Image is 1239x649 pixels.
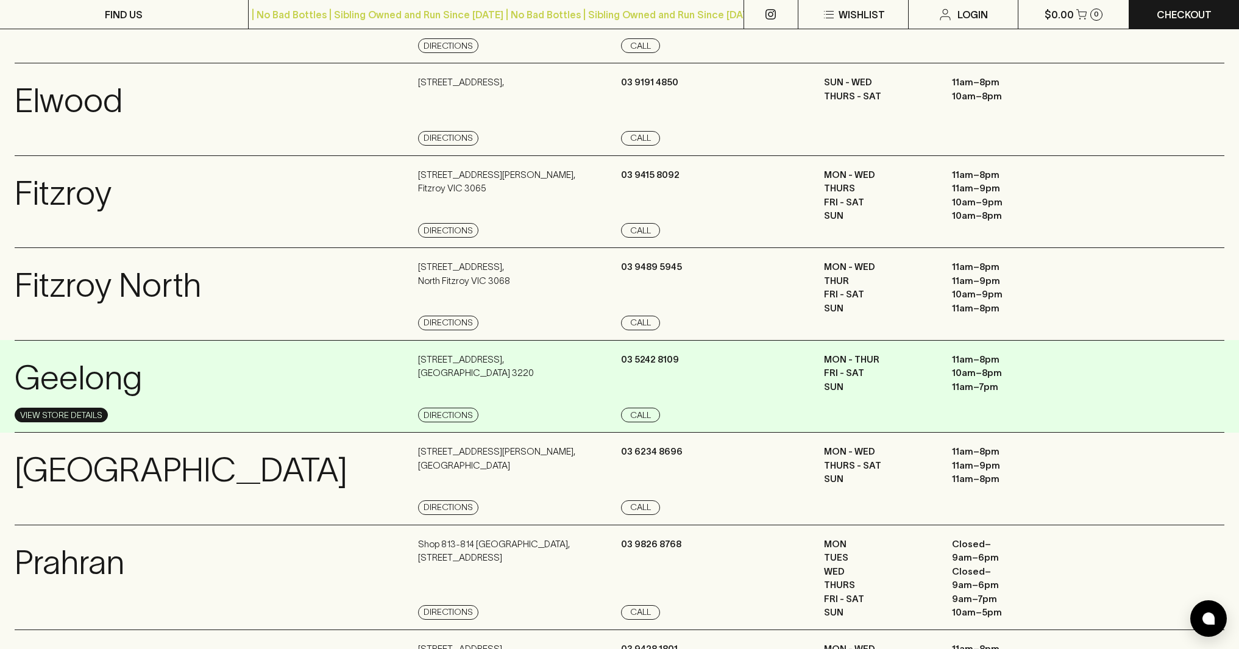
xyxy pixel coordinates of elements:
p: 11am – 9pm [952,459,1062,473]
a: Call [621,223,660,238]
p: Closed – [952,565,1062,579]
p: Fitzroy [15,168,112,219]
p: 9am – 6pm [952,551,1062,565]
a: Call [621,38,660,53]
p: WED [824,565,934,579]
p: FRI - SAT [824,592,934,606]
p: Prahran [15,537,124,588]
p: 11am – 8pm [952,445,1062,459]
a: Directions [418,131,478,146]
p: MON [824,537,934,551]
p: [STREET_ADDRESS] , North Fitzroy VIC 3068 [418,260,510,288]
p: 11am – 8pm [952,472,1062,486]
p: FRI - SAT [824,196,934,210]
p: THURS - SAT [824,90,934,104]
p: 10am – 8pm [952,366,1062,380]
p: 03 9415 8092 [621,168,680,182]
p: Closed – [952,537,1062,551]
a: Call [621,500,660,515]
p: 03 6234 8696 [621,445,683,459]
p: THURS [824,182,934,196]
p: MON - WED [824,260,934,274]
p: THURS [824,578,934,592]
p: MON - WED [824,445,934,459]
a: Directions [418,605,478,620]
p: $0.00 [1045,7,1074,22]
a: Call [621,605,660,620]
p: SUN [824,380,934,394]
p: [GEOGRAPHIC_DATA] [15,445,347,495]
a: Directions [418,408,478,422]
a: Directions [418,223,478,238]
p: Login [957,7,988,22]
p: SUN - WED [824,76,934,90]
p: 10am – 9pm [952,196,1062,210]
p: 11am – 8pm [952,76,1062,90]
p: 11am – 9pm [952,274,1062,288]
p: FRI - SAT [824,288,934,302]
p: [STREET_ADDRESS] , [GEOGRAPHIC_DATA] 3220 [418,353,534,380]
a: View Store Details [15,408,108,422]
p: 11am – 9pm [952,182,1062,196]
img: bubble-icon [1202,612,1215,625]
p: 11am – 7pm [952,380,1062,394]
p: 9am – 6pm [952,578,1062,592]
p: 10am – 9pm [952,288,1062,302]
a: Call [621,131,660,146]
p: MON - THUR [824,353,934,367]
p: [STREET_ADDRESS] , [418,76,504,90]
p: TUES [824,551,934,565]
p: THUR [824,274,934,288]
a: Directions [418,500,478,515]
a: Call [621,316,660,330]
p: 10am – 5pm [952,606,1062,620]
p: FIND US [105,7,143,22]
p: THURS - SAT [824,459,934,473]
p: SUN [824,209,934,223]
p: FRI - SAT [824,366,934,380]
p: Geelong [15,353,142,403]
p: Shop 813-814 [GEOGRAPHIC_DATA] , [STREET_ADDRESS] [418,537,570,565]
p: 11am – 8pm [952,302,1062,316]
p: 03 9826 8768 [621,537,681,551]
a: Directions [418,38,478,53]
p: 0 [1094,11,1099,18]
p: SUN [824,302,934,316]
p: [STREET_ADDRESS][PERSON_NAME] , [GEOGRAPHIC_DATA] [418,445,575,472]
p: Fitzroy North [15,260,201,311]
a: Call [621,408,660,422]
p: Wishlist [839,7,885,22]
a: Directions [418,316,478,330]
p: 03 9489 5945 [621,260,682,274]
p: SUN [824,606,934,620]
p: 03 5242 8109 [621,353,679,367]
p: [STREET_ADDRESS][PERSON_NAME] , Fitzroy VIC 3065 [418,168,575,196]
p: 03 9191 4850 [621,76,678,90]
p: Checkout [1157,7,1212,22]
p: 10am – 8pm [952,209,1062,223]
p: 10am – 8pm [952,90,1062,104]
p: 11am – 8pm [952,353,1062,367]
p: 11am – 8pm [952,168,1062,182]
p: SUN [824,472,934,486]
p: 11am – 8pm [952,260,1062,274]
p: MON - WED [824,168,934,182]
p: 9am – 7pm [952,592,1062,606]
p: Elwood [15,76,122,126]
